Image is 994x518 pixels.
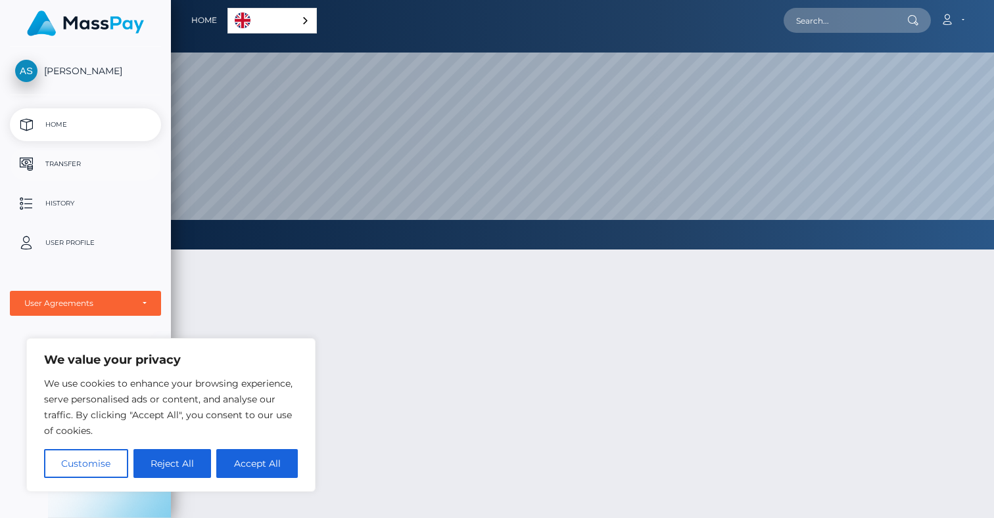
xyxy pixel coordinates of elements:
[10,108,161,141] a: Home
[228,9,316,33] a: English
[227,8,317,33] div: Language
[15,233,156,253] p: User Profile
[10,291,161,316] button: User Agreements
[10,65,161,77] span: [PERSON_NAME]
[10,187,161,220] a: History
[15,194,156,213] p: History
[784,8,907,33] input: Search...
[10,148,161,181] a: Transfer
[27,11,144,36] img: MassPay
[15,154,156,174] p: Transfer
[44,352,298,368] p: We value your privacy
[227,8,317,33] aside: Language selected: English
[216,449,298,478] button: Accept All
[44,449,128,478] button: Customise
[10,227,161,259] a: User Profile
[133,449,212,478] button: Reject All
[15,115,156,135] p: Home
[24,298,132,309] div: User Agreements
[191,7,217,34] a: Home
[26,338,316,492] div: We value your privacy
[44,376,298,439] p: We use cookies to enhance your browsing experience, serve personalised ads or content, and analys...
